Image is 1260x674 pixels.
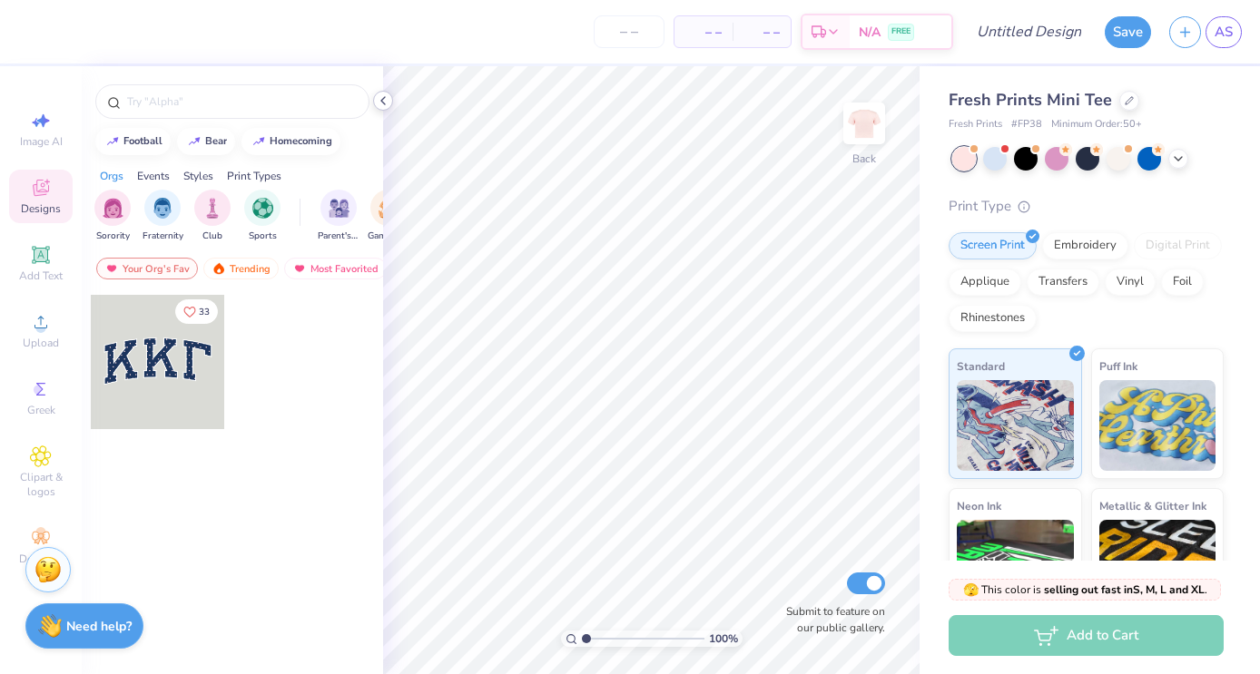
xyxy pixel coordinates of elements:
button: bear [177,128,235,155]
button: Like [175,299,218,324]
label: Submit to feature on our public gallery. [776,603,885,636]
span: Fresh Prints [949,117,1002,132]
span: Sports [249,230,277,243]
span: Club [202,230,222,243]
div: filter for Game Day [368,190,409,243]
span: Add Text [19,269,63,283]
span: Puff Ink [1099,357,1137,376]
button: filter button [318,190,359,243]
div: Embroidery [1042,232,1128,259]
span: Parent's Weekend [318,230,359,243]
span: Standard [957,357,1005,376]
img: Neon Ink [957,520,1074,611]
div: Print Types [227,168,281,184]
span: AS [1215,22,1233,43]
img: trending.gif [212,262,226,275]
div: Trending [203,258,279,279]
img: Sorority Image [103,198,123,219]
img: trend_line.gif [187,136,202,147]
button: filter button [244,190,281,243]
strong: selling out fast in S, M, L and XL [1044,582,1205,597]
span: N/A [859,23,881,42]
img: Club Image [202,198,222,219]
span: Minimum Order: 50 + [1051,117,1142,132]
button: filter button [94,190,131,243]
div: filter for Club [194,190,231,243]
span: Upload [23,336,59,350]
div: Back [852,151,876,167]
div: Transfers [1027,269,1099,296]
button: Save [1105,16,1151,48]
div: Vinyl [1105,269,1156,296]
span: Greek [27,403,55,417]
img: Parent's Weekend Image [329,198,349,219]
img: trend_line.gif [251,136,266,147]
button: filter button [368,190,409,243]
button: filter button [143,190,183,243]
img: Standard [957,380,1074,471]
span: – – [685,23,722,42]
div: Applique [949,269,1021,296]
div: filter for Sorority [94,190,131,243]
div: Events [137,168,170,184]
span: 🫣 [963,581,979,599]
div: Screen Print [949,232,1037,259]
input: – – [594,15,664,48]
span: # FP38 [1011,117,1042,132]
button: homecoming [241,128,340,155]
div: Digital Print [1134,232,1222,259]
img: Fraternity Image [153,198,172,219]
span: Sorority [96,230,130,243]
div: homecoming [270,136,332,146]
img: Sports Image [252,198,273,219]
span: Decorate [19,552,63,566]
img: trend_line.gif [105,136,120,147]
div: Your Org's Fav [96,258,198,279]
div: Print Type [949,196,1224,217]
strong: Need help? [66,618,132,635]
button: filter button [194,190,231,243]
img: most_fav.gif [104,262,119,275]
img: Back [846,105,882,142]
img: most_fav.gif [292,262,307,275]
span: FREE [891,25,911,38]
span: Fraternity [143,230,183,243]
div: Orgs [100,168,123,184]
div: football [123,136,162,146]
span: Metallic & Glitter Ink [1099,496,1206,515]
span: Image AI [20,134,63,149]
span: – – [743,23,780,42]
div: filter for Fraternity [143,190,183,243]
span: Game Day [368,230,409,243]
img: Metallic & Glitter Ink [1099,520,1216,611]
div: Most Favorited [284,258,387,279]
img: Puff Ink [1099,380,1216,471]
span: Designs [21,201,61,216]
span: Neon Ink [957,496,1001,515]
div: Styles [183,168,213,184]
div: filter for Parent's Weekend [318,190,359,243]
a: AS [1206,16,1242,48]
div: filter for Sports [244,190,281,243]
span: This color is . [963,581,1207,598]
div: Foil [1161,269,1204,296]
input: Untitled Design [962,14,1096,50]
div: Rhinestones [949,305,1037,332]
button: football [95,128,171,155]
span: 33 [199,308,210,317]
img: Game Day Image [379,198,399,219]
span: 100 % [709,630,738,647]
input: Try "Alpha" [125,93,358,111]
span: Fresh Prints Mini Tee [949,89,1112,111]
div: bear [205,136,227,146]
span: Clipart & logos [9,470,73,499]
